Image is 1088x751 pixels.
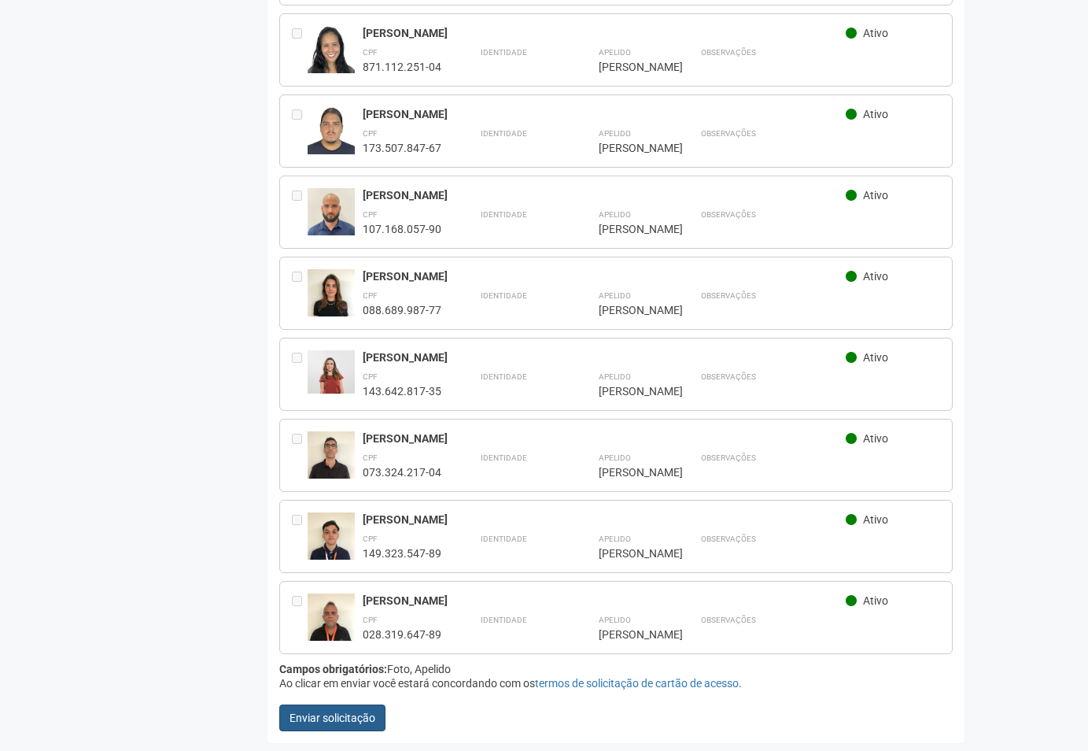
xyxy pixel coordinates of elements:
[363,453,378,462] strong: CPF
[363,107,846,121] div: [PERSON_NAME]
[481,372,527,381] strong: Identidade
[292,26,308,74] div: Entre em contato com a Aministração para solicitar o cancelamento ou 2a via
[363,384,441,398] div: 143.642.817-35
[279,662,953,676] div: Foto, Apelido
[308,350,355,394] img: user.jpg
[599,465,662,479] div: [PERSON_NAME]
[363,594,846,608] div: [PERSON_NAME]
[863,270,888,283] span: Ativo
[363,372,378,381] strong: CPF
[863,189,888,202] span: Ativo
[308,594,355,657] img: user.jpg
[599,546,662,560] div: [PERSON_NAME]
[292,269,308,317] div: Entre em contato com a Aministração para solicitar o cancelamento ou 2a via
[599,372,631,381] strong: Apelido
[701,48,756,57] strong: Observações
[599,210,631,219] strong: Apelido
[363,350,846,364] div: [PERSON_NAME]
[599,535,631,543] strong: Apelido
[863,108,888,120] span: Ativo
[701,372,756,381] strong: Observações
[481,453,527,462] strong: Identidade
[363,512,846,527] div: [PERSON_NAME]
[292,431,308,479] div: Entre em contato com a Aministração para solicitar o cancelamento ou 2a via
[308,26,355,87] img: user.jpg
[363,303,441,317] div: 088.689.987-77
[599,129,631,138] strong: Apelido
[279,705,385,731] button: Enviar solicitação
[481,535,527,543] strong: Identidade
[863,594,888,607] span: Ativo
[363,535,378,543] strong: CPF
[363,129,378,138] strong: CPF
[308,512,355,575] img: user.jpg
[363,141,441,155] div: 173.507.847-67
[701,535,756,543] strong: Observações
[701,453,756,462] strong: Observações
[535,677,739,690] a: termos de solicitação de cartão de acesso
[701,291,756,300] strong: Observações
[863,27,888,39] span: Ativo
[599,384,662,398] div: [PERSON_NAME]
[363,627,441,642] div: 028.319.647-89
[863,351,888,364] span: Ativo
[599,48,631,57] strong: Apelido
[599,60,662,74] div: [PERSON_NAME]
[599,141,662,155] div: [PERSON_NAME]
[599,291,631,300] strong: Apelido
[599,453,631,462] strong: Apelido
[363,546,441,560] div: 149.323.547-89
[292,350,308,398] div: Entre em contato com a Aministração para solicitar o cancelamento ou 2a via
[599,627,662,642] div: [PERSON_NAME]
[701,129,756,138] strong: Observações
[308,107,355,168] img: user.jpg
[363,60,441,74] div: 871.112.251-04
[363,269,846,283] div: [PERSON_NAME]
[363,222,441,236] div: 107.168.057-90
[481,291,527,300] strong: Identidade
[292,512,308,560] div: Entre em contato com a Aministração para solicitar o cancelamento ou 2a via
[863,513,888,526] span: Ativo
[308,188,355,251] img: user.jpg
[292,594,308,642] div: Entre em contato com a Aministração para solicitar o cancelamento ou 2a via
[279,663,387,675] strong: Campos obrigatórios:
[279,676,953,690] div: Ao clicar em enviar você estará concordando com os .
[481,210,527,219] strong: Identidade
[363,465,441,479] div: 073.324.217-04
[599,222,662,236] div: [PERSON_NAME]
[363,616,378,624] strong: CPF
[481,616,527,624] strong: Identidade
[308,431,355,494] img: user.jpg
[363,210,378,219] strong: CPF
[308,269,355,332] img: user.jpg
[481,48,527,57] strong: Identidade
[481,129,527,138] strong: Identidade
[363,188,846,202] div: [PERSON_NAME]
[292,188,308,236] div: Entre em contato com a Aministração para solicitar o cancelamento ou 2a via
[363,431,846,446] div: [PERSON_NAME]
[363,291,378,300] strong: CPF
[863,432,888,445] span: Ativo
[599,616,631,624] strong: Apelido
[599,303,662,317] div: [PERSON_NAME]
[363,26,846,40] div: [PERSON_NAME]
[701,616,756,624] strong: Observações
[292,107,308,155] div: Entre em contato com a Aministração para solicitar o cancelamento ou 2a via
[701,210,756,219] strong: Observações
[363,48,378,57] strong: CPF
